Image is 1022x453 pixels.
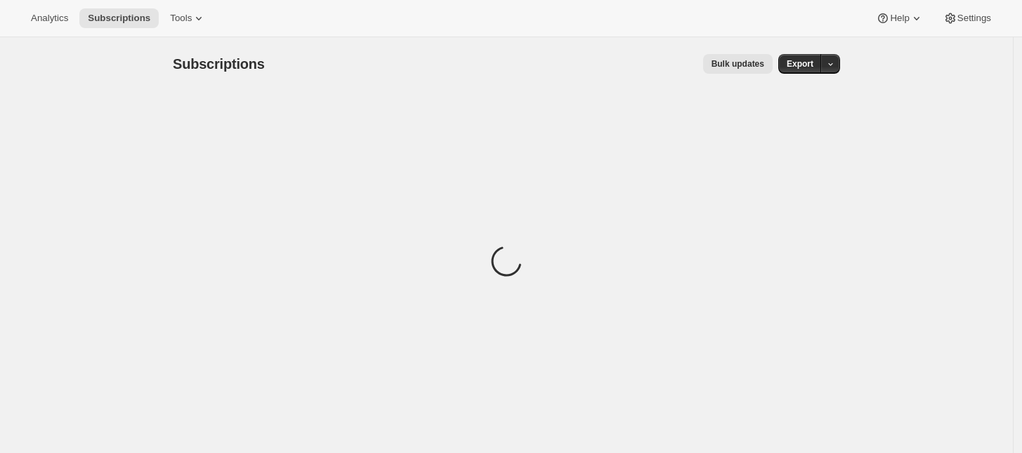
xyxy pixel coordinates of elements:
span: Analytics [31,13,68,24]
span: Subscriptions [88,13,150,24]
button: Subscriptions [79,8,159,28]
span: Subscriptions [173,56,265,72]
button: Settings [935,8,1000,28]
span: Export [787,58,813,70]
span: Help [890,13,909,24]
span: Tools [170,13,192,24]
span: Settings [957,13,991,24]
button: Bulk updates [703,54,773,74]
button: Tools [162,8,214,28]
span: Bulk updates [712,58,764,70]
button: Analytics [22,8,77,28]
button: Export [778,54,822,74]
button: Help [867,8,931,28]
